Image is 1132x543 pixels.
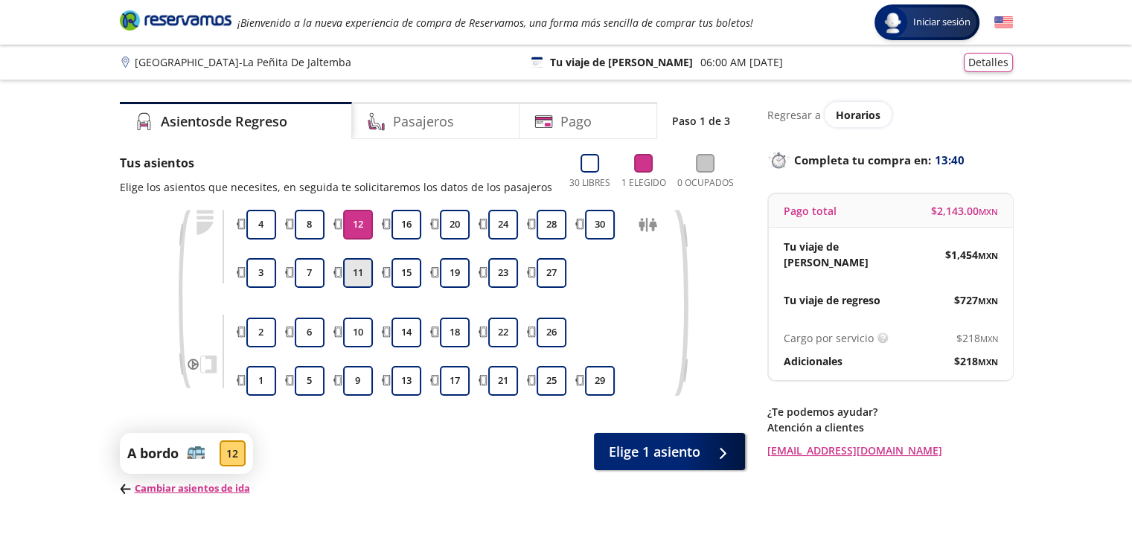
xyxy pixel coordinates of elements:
button: 21 [488,366,518,396]
button: 15 [391,258,421,288]
button: 18 [440,318,470,347]
h4: Pago [560,112,592,132]
p: Adicionales [784,353,842,369]
button: 4 [246,210,276,240]
span: $ 1,454 [945,247,998,263]
button: 27 [537,258,566,288]
p: Elige los asientos que necesites, en seguida te solicitaremos los datos de los pasajeros [120,179,552,195]
button: 25 [537,366,566,396]
p: Cargo por servicio [784,330,874,346]
button: 9 [343,366,373,396]
button: 8 [295,210,324,240]
small: MXN [980,333,998,344]
button: 17 [440,366,470,396]
span: 13:40 [935,152,965,169]
button: 30 [585,210,615,240]
button: 16 [391,210,421,240]
button: 28 [537,210,566,240]
span: Elige 1 asiento [609,442,700,462]
button: 29 [585,366,615,396]
p: ¿Te podemos ayudar? [767,404,1013,420]
button: 22 [488,318,518,347]
small: MXN [978,250,998,261]
button: 13 [391,366,421,396]
button: 6 [295,318,324,347]
p: 1 Elegido [621,176,666,190]
button: 23 [488,258,518,288]
em: ¡Bienvenido a la nueva experiencia de compra de Reservamos, una forma más sencilla de comprar tus... [237,16,753,30]
p: Cambiar asientos de ida [120,481,253,496]
button: 11 [343,258,373,288]
button: 10 [343,318,373,347]
p: Tu viaje de regreso [784,292,880,308]
button: 3 [246,258,276,288]
span: $ 218 [956,330,998,346]
p: Tu viaje de [PERSON_NAME] [550,54,693,70]
button: 5 [295,366,324,396]
small: MXN [979,206,998,217]
span: Horarios [836,108,880,122]
p: 30 Libres [569,176,610,190]
p: [GEOGRAPHIC_DATA] - La Peñita De Jaltemba [135,54,351,70]
span: $ 727 [954,292,998,308]
button: 24 [488,210,518,240]
span: $ 218 [954,353,998,369]
div: 12 [220,440,246,466]
p: Paso 1 de 3 [672,113,730,129]
p: Completa tu compra en : [767,150,1013,170]
button: Elige 1 asiento [594,433,745,470]
small: MXN [978,356,998,367]
small: MXN [978,295,998,306]
button: 20 [440,210,470,240]
span: Iniciar sesión [907,15,976,30]
p: Pago total [784,203,837,219]
button: 1 [246,366,276,396]
i: Brand Logo [120,9,231,31]
div: Regresar a ver horarios [767,102,1013,127]
p: A bordo [127,443,179,463]
p: Regresar a [767,107,821,123]
button: English [994,13,1013,32]
p: Atención a clientes [767,420,1013,435]
p: 06:00 AM [DATE] [700,54,783,70]
button: 19 [440,258,470,288]
button: 7 [295,258,324,288]
button: 26 [537,318,566,347]
a: [EMAIL_ADDRESS][DOMAIN_NAME] [767,443,1013,458]
button: Detalles [964,53,1013,72]
p: Tu viaje de [PERSON_NAME] [784,239,891,270]
span: $ 2,143.00 [931,203,998,219]
h4: Pasajeros [393,112,454,132]
p: Tus asientos [120,154,552,172]
p: 0 Ocupados [677,176,734,190]
button: 14 [391,318,421,347]
button: 2 [246,318,276,347]
a: Brand Logo [120,9,231,36]
h4: Asientos de Regreso [161,112,287,132]
button: 12 [343,210,373,240]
